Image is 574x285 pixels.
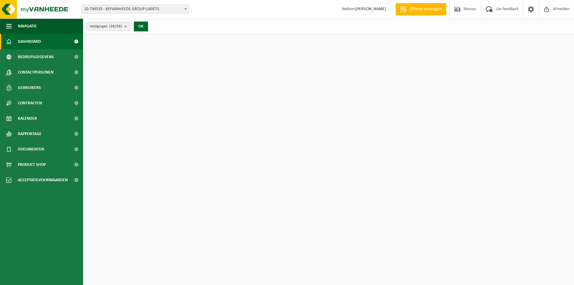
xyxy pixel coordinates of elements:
[18,34,41,49] span: Dashboard
[90,22,122,31] span: Vestigingen
[355,7,386,11] strong: [PERSON_NAME]
[18,80,41,95] span: Gebruikers
[109,24,122,28] count: (39/39)
[408,6,443,12] span: Offerte aanvragen
[18,142,44,157] span: Documenten
[18,111,37,126] span: Kalender
[18,65,54,80] span: Contactpersonen
[82,5,189,14] span: 10-794535 - MYVANHEEDE GROUP LIANTIS
[18,95,42,111] span: Contracten
[18,49,54,65] span: Bedrijfsgegevens
[18,18,37,34] span: Navigatie
[395,3,446,15] a: Offerte aanvragen
[18,157,46,172] span: Product Shop
[134,22,148,31] button: OK
[18,172,68,188] span: Acceptatievoorwaarden
[86,22,130,31] button: Vestigingen(39/39)
[81,5,189,14] span: 10-794535 - MYVANHEEDE GROUP LIANTIS
[18,126,42,142] span: Rapportage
